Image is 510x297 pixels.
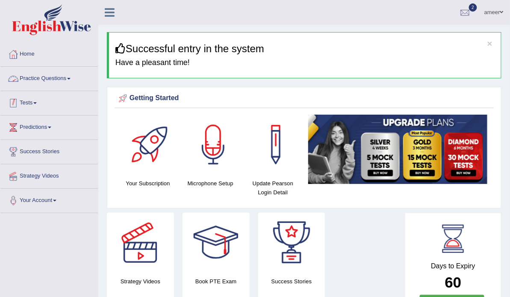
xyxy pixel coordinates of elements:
b: 60 [445,274,462,291]
button: × [487,39,492,48]
a: Predictions [0,116,98,137]
a: Home [0,42,98,64]
h3: Successful entry in the system [115,43,495,54]
h4: Have a pleasant time! [115,59,495,67]
h4: Success Stories [258,277,325,286]
span: 2 [469,3,478,12]
a: Success Stories [0,140,98,161]
h4: Microphone Setup [183,179,237,188]
h4: Book PTE Exam [183,277,250,286]
a: Tests [0,91,98,113]
a: Your Account [0,189,98,210]
img: small5.jpg [308,115,487,184]
h4: Update Pearson Login Detail [246,179,300,197]
h4: Your Subscription [121,179,175,188]
h4: Days to Expiry [415,262,492,270]
h4: Strategy Videos [107,277,174,286]
a: Practice Questions [0,67,98,88]
div: Getting Started [117,92,492,105]
a: Strategy Videos [0,164,98,186]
